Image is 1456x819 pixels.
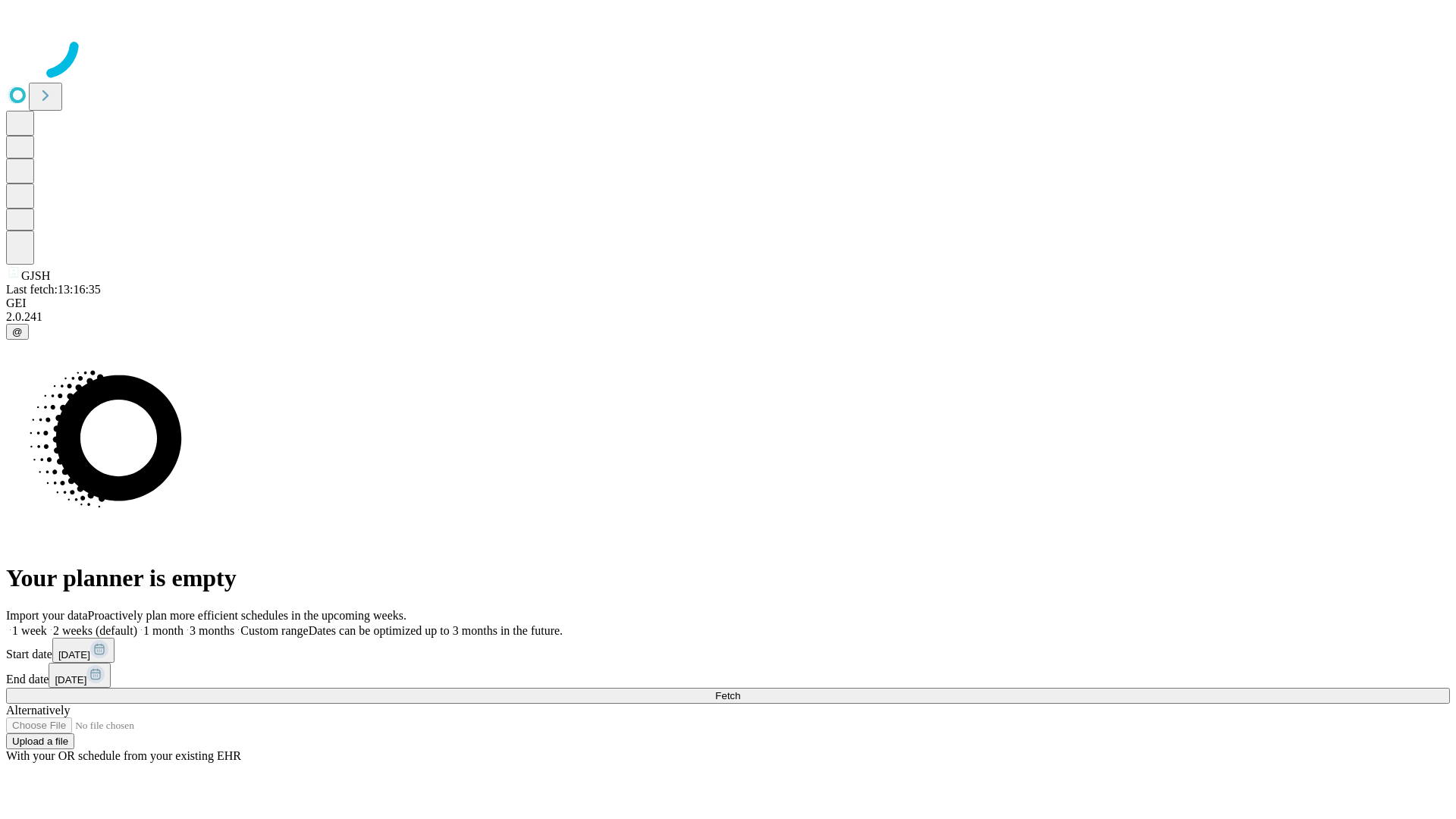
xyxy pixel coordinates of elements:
[143,624,184,637] span: 1 month
[6,704,70,717] span: Alternatively
[58,649,90,661] span: [DATE]
[12,624,47,637] span: 1 week
[12,326,23,337] span: @
[240,624,308,637] span: Custom range
[88,609,406,622] span: Proactively plan more efficient schedules in the upcoming weeks.
[53,624,137,637] span: 2 weeks (default)
[21,269,50,282] span: GJSH
[6,749,241,762] span: With your OR schedule from your existing EHR
[52,638,115,663] button: [DATE]
[715,690,740,701] span: Fetch
[6,564,1450,592] h1: Your planner is empty
[6,310,1450,324] div: 2.0.241
[6,688,1450,704] button: Fetch
[6,297,1450,310] div: GEI
[309,624,563,637] span: Dates can be optimized up to 3 months in the future.
[6,324,29,340] button: @
[6,283,101,296] span: Last fetch: 13:16:35
[6,733,74,749] button: Upload a file
[6,663,1450,688] div: End date
[49,663,111,688] button: [DATE]
[6,609,88,622] span: Import your data
[55,674,86,686] span: [DATE]
[190,624,234,637] span: 3 months
[6,638,1450,663] div: Start date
